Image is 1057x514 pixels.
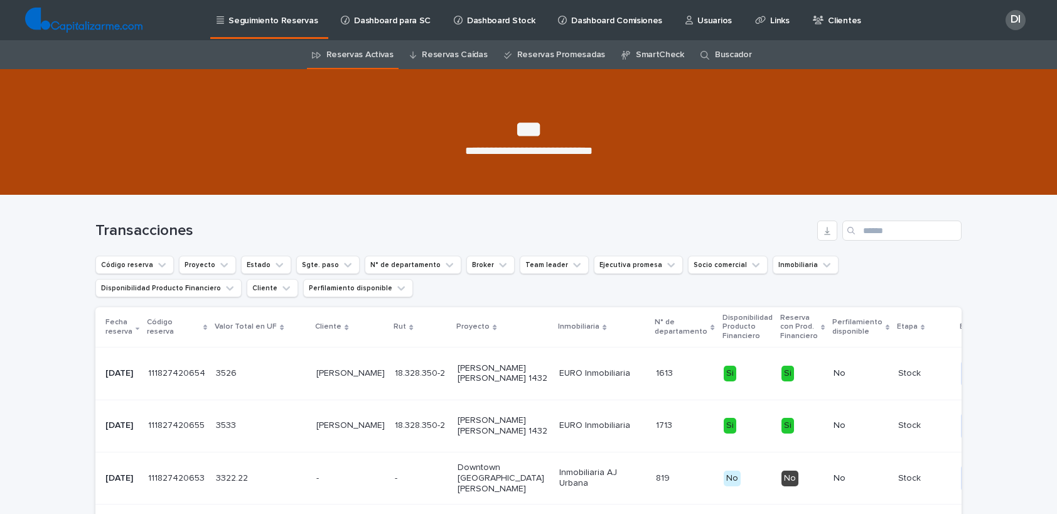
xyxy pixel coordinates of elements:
button: Inmobiliaria [773,256,839,274]
div: 1-Reserva Realizada [961,361,1017,387]
p: [DATE] [105,420,138,431]
p: Downtown [GEOGRAPHIC_DATA][PERSON_NAME] [458,462,549,494]
p: Stock [898,368,951,379]
a: Reservas Promesadas [517,40,605,70]
p: No [834,420,888,431]
button: Team leader [520,256,589,274]
a: SmartCheck [636,40,684,70]
p: 18.328.350-2 [395,366,448,379]
button: Sgte. paso [296,256,360,274]
p: [PERSON_NAME] [PERSON_NAME] 1432 [458,363,549,385]
h1: Transacciones [95,222,812,240]
p: 1713 [656,418,675,431]
p: Stock [898,420,951,431]
a: Buscador [715,40,752,70]
p: Etapa [897,320,918,334]
a: Reservas Caídas [422,40,487,70]
button: Código reserva [95,256,174,274]
div: Si [724,418,736,434]
div: 1-Reserva Realizada [961,413,1017,439]
div: Si [781,418,794,434]
p: Valor Total en UF [215,320,277,334]
p: 1613 [656,366,675,379]
p: 111827420655 [148,418,207,431]
p: [DATE] [105,473,138,484]
input: Search [842,221,962,241]
p: Código reserva [147,315,200,339]
p: Rut [394,320,406,334]
p: Fecha reserva [105,315,132,339]
p: [PERSON_NAME] [316,368,385,379]
button: Perfilamiento disponible [303,279,413,297]
p: 3526 [216,366,239,379]
p: 819 [656,471,672,484]
button: N° de departamento [365,256,461,274]
p: Disponibilidad Producto Financiero [722,311,773,343]
p: No [834,368,888,379]
p: [DATE] [105,368,138,379]
p: EURO Inmobiliaria [559,420,646,431]
button: Socio comercial [688,256,768,274]
div: No [724,471,741,486]
p: No [834,473,888,484]
button: Disponibilidad Producto Financiero [95,279,242,297]
p: 3322.22 [216,471,250,484]
p: [PERSON_NAME] [316,420,385,431]
div: 1-Reserva Realizada [961,465,1017,491]
div: DI [1006,10,1026,30]
p: EURO Inmobiliaria [559,368,646,379]
p: - [395,471,400,484]
button: Proyecto [179,256,236,274]
div: No [781,471,798,486]
p: Inmobiliaria [558,320,599,334]
p: Cliente [315,320,341,334]
p: - [316,473,385,484]
p: Inmobiliaria AJ Urbana [559,468,646,489]
button: Cliente [247,279,298,297]
p: [PERSON_NAME] [PERSON_NAME] 1432 [458,415,549,437]
p: 18.328.350-2 [395,418,448,431]
p: 3533 [216,418,239,431]
p: 111827420653 [148,471,207,484]
p: Perfilamiento disponible [832,315,883,339]
img: TjQlHxlQVOtaKxwbrr5R [25,8,142,33]
p: Stock [898,473,951,484]
button: Estado [241,256,291,274]
div: Si [781,366,794,381]
a: Reservas Activas [326,40,394,70]
div: Si [724,366,736,381]
button: Broker [466,256,515,274]
p: 111827420654 [148,366,208,379]
p: N° de departamento [655,315,707,339]
p: Reserva con Prod. Financiero [780,311,818,343]
p: Estado [960,320,985,334]
button: Ejecutiva promesa [594,256,683,274]
p: Proyecto [456,320,490,334]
